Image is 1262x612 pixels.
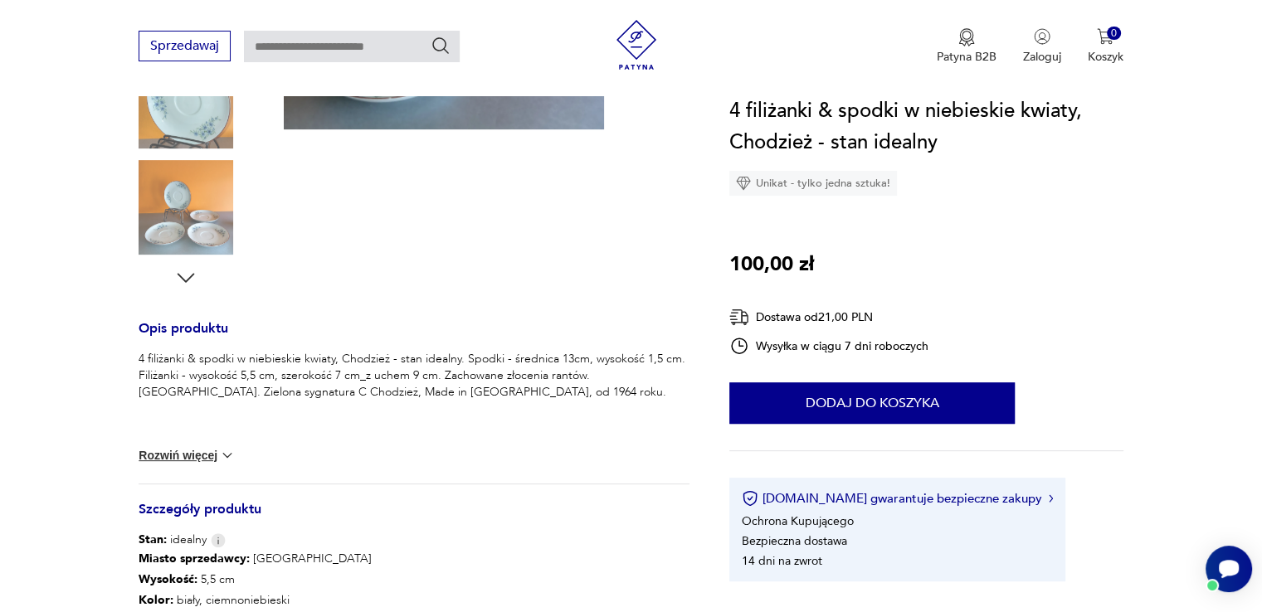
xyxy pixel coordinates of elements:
button: 0Koszyk [1088,28,1123,65]
b: Miasto sprzedawcy : [139,551,250,566]
li: Bezpieczna dostawa [742,533,847,549]
img: Ikona diamentu [736,176,751,191]
img: Ikona koszyka [1097,28,1113,45]
p: [GEOGRAPHIC_DATA] [139,548,689,569]
img: Ikonka użytkownika [1034,28,1050,45]
li: Ochrona Kupującego [742,513,854,529]
button: Zaloguj [1023,28,1061,65]
img: Info icon [211,533,226,547]
button: Patyna B2B [937,28,996,65]
iframe: Smartsupp widget button [1206,546,1252,592]
p: 100,00 zł [729,249,814,280]
li: 14 dni na zwrot [742,553,822,569]
h1: 4 filiżanki & spodki w niebieskie kwiaty, Chodzież - stan idealny [729,95,1123,158]
img: chevron down [219,447,236,464]
img: Zdjęcie produktu 4 filiżanki & spodki w niebieskie kwiaty, Chodzież - stan idealny [139,54,233,148]
b: Stan: [139,532,167,547]
button: Rozwiń więcej [139,447,235,464]
button: Dodaj do koszyka [729,382,1015,424]
div: Wysyłka w ciągu 7 dni roboczych [729,336,928,356]
p: Zaloguj [1023,49,1061,65]
b: Wysokość : [139,571,197,587]
p: Patyna B2B [937,49,996,65]
span: idealny [139,532,207,548]
p: biały, ciemnoniebieski [139,590,689,610]
button: Sprzedawaj [139,31,231,61]
b: Kolor: [139,592,173,608]
div: Dostawa od 21,00 PLN [729,307,928,328]
img: Ikona strzałki w prawo [1049,494,1054,503]
img: Zdjęcie produktu 4 filiżanki & spodki w niebieskie kwiaty, Chodzież - stan idealny [139,160,233,255]
p: Koszyk [1088,49,1123,65]
h3: Szczegóły produktu [139,504,689,532]
img: Patyna - sklep z meblami i dekoracjami vintage [612,20,661,70]
div: Unikat - tylko jedna sztuka! [729,171,897,196]
p: 4 filiżanki & spodki w niebieskie kwiaty, Chodzież - stan idealny. Spodki - średnica 13cm, wysoko... [139,351,689,401]
button: Szukaj [431,36,451,56]
a: Ikona medaluPatyna B2B [937,28,996,65]
img: Ikona medalu [958,28,975,46]
h3: Opis produktu [139,323,689,351]
a: Sprzedawaj [139,41,231,53]
p: 5,5 cm [139,569,689,590]
img: Ikona certyfikatu [742,490,758,507]
button: [DOMAIN_NAME] gwarantuje bezpieczne zakupy [742,490,1053,507]
img: Ikona dostawy [729,307,749,328]
div: 0 [1107,27,1121,41]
